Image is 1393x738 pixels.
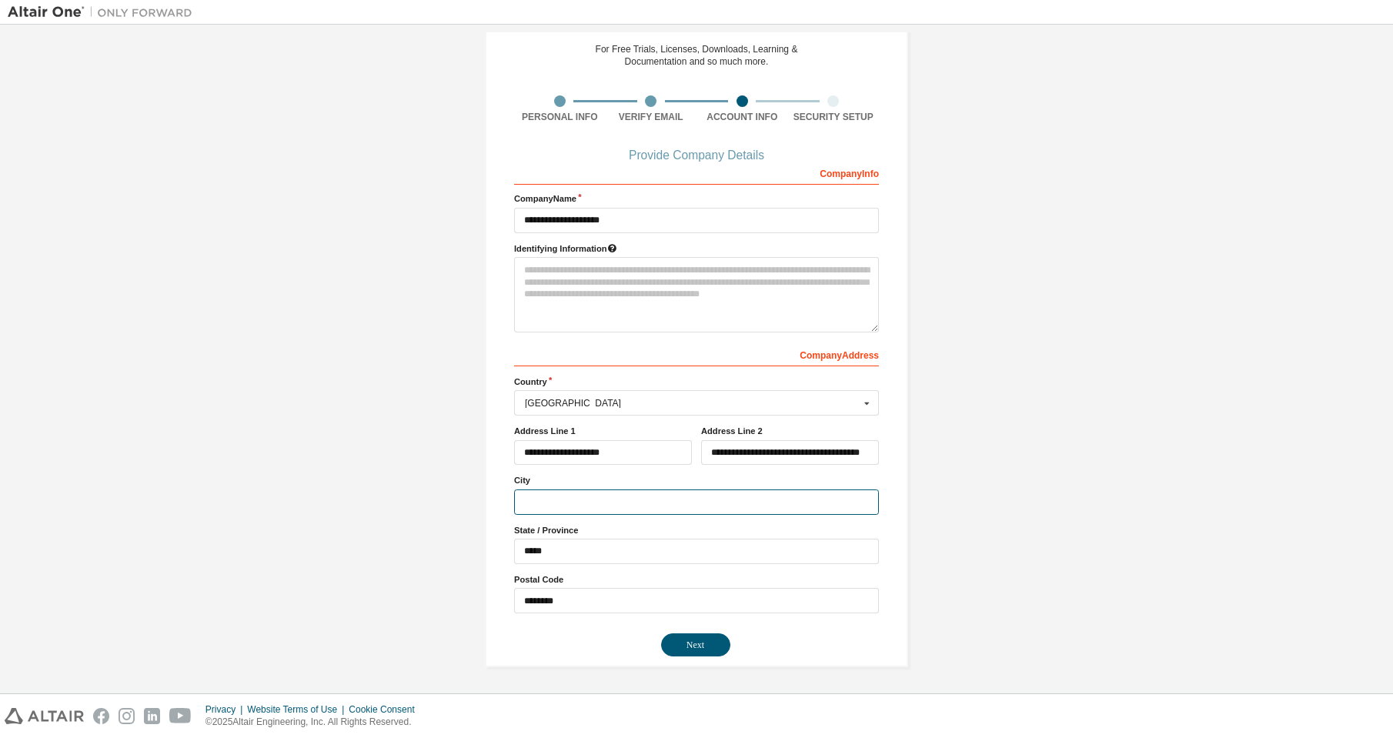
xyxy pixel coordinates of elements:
[606,111,697,123] div: Verify Email
[169,708,192,724] img: youtube.svg
[788,111,880,123] div: Security Setup
[514,151,879,160] div: Provide Company Details
[661,633,730,656] button: Next
[8,5,200,20] img: Altair One
[144,708,160,724] img: linkedin.svg
[349,703,423,716] div: Cookie Consent
[514,425,692,437] label: Address Line 1
[514,192,879,205] label: Company Name
[696,111,788,123] div: Account Info
[205,703,247,716] div: Privacy
[514,474,879,486] label: City
[701,425,879,437] label: Address Line 2
[514,160,879,185] div: Company Info
[514,573,879,586] label: Postal Code
[514,111,606,123] div: Personal Info
[5,708,84,724] img: altair_logo.svg
[514,376,879,388] label: Country
[93,708,109,724] img: facebook.svg
[525,399,860,408] div: [GEOGRAPHIC_DATA]
[205,716,424,729] p: © 2025 Altair Engineering, Inc. All Rights Reserved.
[119,708,135,724] img: instagram.svg
[247,703,349,716] div: Website Terms of Use
[577,15,816,34] div: Create an Altair One Account
[596,43,798,68] div: For Free Trials, Licenses, Downloads, Learning & Documentation and so much more.
[514,524,879,536] label: State / Province
[514,342,879,366] div: Company Address
[514,242,879,255] label: Please provide any information that will help our support team identify your company. Email and n...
